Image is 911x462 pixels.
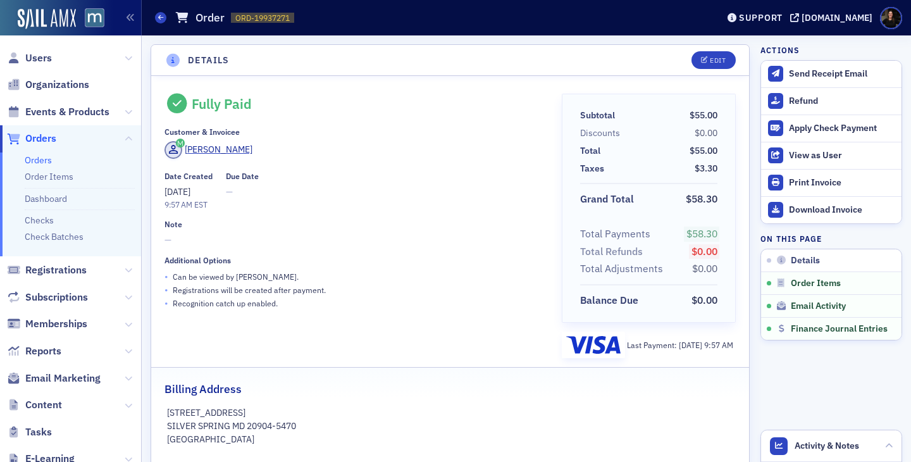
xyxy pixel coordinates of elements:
[7,290,88,304] a: Subscriptions
[789,68,895,80] div: Send Receipt Email
[692,262,717,275] span: $0.00
[25,317,87,331] span: Memberships
[791,323,888,335] span: Finance Journal Entries
[802,12,872,23] div: [DOMAIN_NAME]
[25,132,56,146] span: Orders
[580,162,609,175] span: Taxes
[25,193,67,204] a: Dashboard
[18,9,76,29] img: SailAMX
[185,143,252,156] div: [PERSON_NAME]
[580,109,615,122] div: Subtotal
[789,123,895,134] div: Apply Check Payment
[167,406,734,420] p: [STREET_ADDRESS]
[686,227,717,240] span: $58.30
[7,398,62,412] a: Content
[188,54,230,67] h4: Details
[7,105,109,119] a: Events & Products
[761,196,902,223] a: Download Invoice
[761,142,902,169] button: View as User
[790,13,877,22] button: [DOMAIN_NAME]
[192,96,252,112] div: Fully Paid
[761,115,902,142] button: Apply Check Payment
[580,293,643,308] span: Balance Due
[235,13,290,23] span: ORD-19937271
[580,227,655,242] span: Total Payments
[164,220,182,229] div: Note
[627,339,733,351] div: Last Payment:
[580,144,605,158] span: Total
[690,145,717,156] span: $55.00
[85,8,104,28] img: SailAMX
[25,398,62,412] span: Content
[761,87,902,115] button: Refund
[164,127,240,137] div: Customer & Invoicee
[7,344,61,358] a: Reports
[164,141,252,159] a: [PERSON_NAME]
[25,215,54,226] a: Checks
[795,439,859,453] span: Activity & Notes
[7,263,87,277] a: Registrations
[167,420,734,433] p: SILVER SPRING MD 20904-5470
[691,51,735,69] button: Edit
[25,425,52,439] span: Tasks
[7,78,89,92] a: Organizations
[580,244,643,259] div: Total Refunds
[580,261,667,277] span: Total Adjustments
[789,150,895,161] div: View as User
[760,233,902,244] h4: On this page
[695,127,717,139] span: $0.00
[691,294,717,306] span: $0.00
[580,244,647,259] span: Total Refunds
[789,204,895,216] div: Download Invoice
[164,297,168,310] span: •
[25,371,101,385] span: Email Marketing
[580,192,638,207] span: Grand Total
[789,177,895,189] div: Print Invoice
[7,425,52,439] a: Tasks
[710,57,726,64] div: Edit
[164,234,544,247] span: —
[25,154,52,166] a: Orders
[25,51,52,65] span: Users
[164,284,168,297] span: •
[580,127,620,140] div: Discounts
[25,231,84,242] a: Check Batches
[789,96,895,107] div: Refund
[580,261,663,277] div: Total Adjustments
[791,255,820,266] span: Details
[791,278,841,289] span: Order Items
[226,185,259,199] span: —
[25,344,61,358] span: Reports
[695,163,717,174] span: $3.30
[580,192,634,207] div: Grand Total
[25,263,87,277] span: Registrations
[173,297,278,309] p: Recognition catch up enabled.
[880,7,902,29] span: Profile
[164,270,168,284] span: •
[580,127,624,140] span: Discounts
[580,227,650,242] div: Total Payments
[580,293,638,308] div: Balance Due
[25,105,109,119] span: Events & Products
[679,340,704,350] span: [DATE]
[580,109,619,122] span: Subtotal
[7,371,101,385] a: Email Marketing
[164,172,213,181] div: Date Created
[164,381,242,397] h2: Billing Address
[791,301,846,312] span: Email Activity
[7,51,52,65] a: Users
[580,162,604,175] div: Taxes
[739,12,783,23] div: Support
[25,171,73,182] a: Order Items
[164,256,231,265] div: Additional Options
[760,44,800,56] h4: Actions
[691,245,717,258] span: $0.00
[76,8,104,30] a: View Homepage
[7,132,56,146] a: Orders
[195,10,225,25] h1: Order
[167,433,734,446] p: [GEOGRAPHIC_DATA]
[173,284,326,296] p: Registrations will be created after payment.
[173,271,299,282] p: Can be viewed by [PERSON_NAME] .
[690,109,717,121] span: $55.00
